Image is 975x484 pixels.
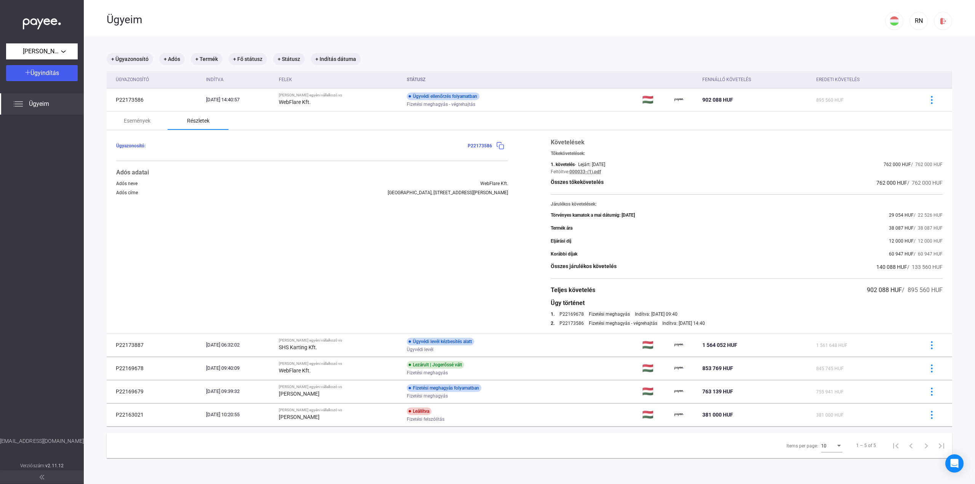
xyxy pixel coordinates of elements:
[551,138,943,147] div: Követelések
[124,116,150,125] div: Események
[821,443,826,449] span: 10
[816,343,847,348] span: 1 561 648 HUF
[786,441,818,450] div: Items per page:
[907,264,943,270] span: / 133 560 HUF
[907,180,943,186] span: / 762 000 HUF
[551,311,555,317] div: 1.
[909,12,928,30] button: RN
[575,162,605,167] div: - Lejárt: [DATE]
[229,53,267,65] mat-chip: + Fő státusz
[107,403,203,426] td: P22163021
[206,388,273,395] div: [DATE] 09:39:32
[279,75,292,84] div: Felek
[914,238,943,244] span: / 12 000 HUF
[924,407,940,423] button: more-blue
[107,334,203,356] td: P22173887
[934,438,949,453] button: Last page
[919,438,934,453] button: Next page
[311,53,361,65] mat-chip: + Indítás dátuma
[206,75,273,84] div: Indítva
[867,286,902,294] span: 902 088 HUF
[675,387,684,396] img: payee-logo
[675,340,684,350] img: payee-logo
[6,43,78,59] button: [PERSON_NAME] egyéni vállalkozó
[407,415,444,424] span: Fizetési felszólítás
[876,264,907,270] span: 140 088 HUF
[206,96,273,104] div: [DATE] 14:40:57
[856,441,876,450] div: 1 – 5 of 5
[928,388,936,396] img: more-blue
[6,65,78,81] button: Ügyindítás
[551,201,943,207] div: Járulékos követelések:
[551,162,575,167] div: 1. követelés
[14,99,23,109] img: list.svg
[279,361,401,366] div: [PERSON_NAME] egyéni vállalkozó vs
[816,97,844,103] span: 895 560 HUF
[279,99,311,105] strong: WebFlare Kft.
[551,169,569,174] div: Feltöltve:
[279,385,401,389] div: [PERSON_NAME] egyéni vállalkozó vs
[25,70,30,75] img: plus-white.svg
[407,391,448,401] span: Fizetési meghagyás
[884,162,911,167] span: 762 000 HUF
[702,97,733,103] span: 902 088 HUF
[675,95,684,104] img: payee-logo
[675,364,684,373] img: payee-logo
[924,337,940,353] button: more-blue
[914,225,943,231] span: / 38 087 HUF
[407,345,433,354] span: Ügyvédi levél
[889,238,914,244] span: 12 000 HUF
[107,380,203,403] td: P22169679
[639,403,671,426] td: 🇭🇺
[551,225,572,231] div: Termék ára
[912,16,925,26] div: RN
[639,88,671,111] td: 🇭🇺
[116,181,137,186] div: Adós neve
[107,13,885,26] div: Ügyeim
[702,388,733,395] span: 763 139 HUF
[816,75,860,84] div: Eredeti követelés
[934,12,952,30] button: logout-red
[407,384,481,392] div: Fizetési meghagyás folyamatban
[116,190,138,195] div: Adós címe
[407,93,480,100] div: Ügyvédi ellenőrzés folyamatban
[159,53,185,65] mat-chip: + Adós
[279,367,311,374] strong: WebFlare Kft.
[40,475,44,479] img: arrow-double-left-grey.svg
[206,75,224,84] div: Indítva
[107,357,203,380] td: P22169678
[551,212,635,218] div: Törvényes kamatok a mai dátumig: [DATE]
[924,360,940,376] button: more-blue
[206,411,273,419] div: [DATE] 10:20:55
[116,75,149,84] div: Ügyazonosító
[890,16,899,26] img: HU
[928,364,936,372] img: more-blue
[702,75,810,84] div: Fennálló követelés
[279,344,317,350] strong: SHS Karting Kft.
[407,407,432,415] div: Leállítva
[468,143,492,149] span: P22173586
[589,321,657,326] div: Fizetési meghagyás - végrehajtás
[675,410,684,419] img: payee-logo
[551,286,595,295] div: Teljes követelés
[702,412,733,418] span: 381 000 HUF
[816,412,844,418] span: 381 000 HUF
[914,212,943,218] span: / 22 526 HUF
[903,438,919,453] button: Previous page
[902,286,943,294] span: / 895 560 HUF
[551,238,571,244] div: Eljárási díj
[407,361,464,369] div: Lezárult | Jogerőssé vált
[279,414,320,420] strong: [PERSON_NAME]
[914,251,943,257] span: / 60 947 HUF
[206,341,273,349] div: [DATE] 06:32:02
[889,212,914,218] span: 29 054 HUF
[911,162,943,167] span: / 762 000 HUF
[107,88,203,111] td: P22173586
[116,75,200,84] div: Ügyazonosító
[885,12,903,30] button: HU
[29,99,49,109] span: Ügyeim
[492,138,508,154] button: copy-blue
[45,463,64,468] strong: v2.11.12
[569,169,601,174] a: 000033-(1).pdf
[279,75,401,84] div: Felek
